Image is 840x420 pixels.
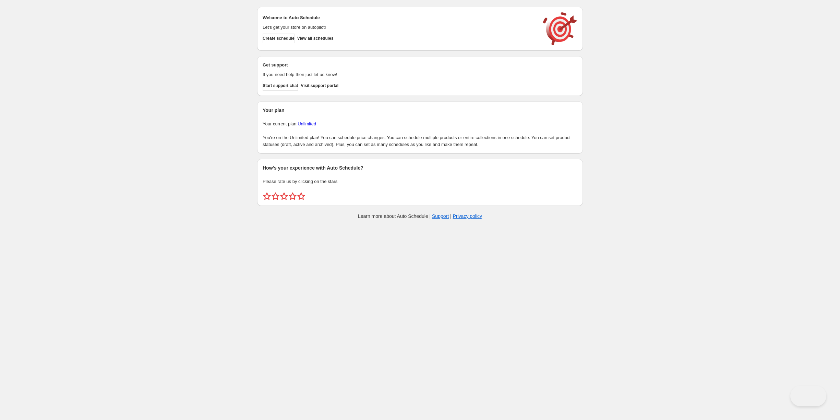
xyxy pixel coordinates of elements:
p: Let's get your store on autopilot! [263,24,536,31]
iframe: Toggle Customer Support [790,386,826,406]
p: You're on the Unlimited plan! You can schedule price changes. You can schedule multiple products ... [263,134,577,148]
p: Learn more about Auto Schedule | | [358,213,482,220]
h2: Get support [263,62,536,69]
a: Privacy policy [453,213,482,219]
span: View all schedules [297,36,334,41]
p: If you need help then just let us know! [263,71,536,78]
a: Support [432,213,449,219]
h2: Welcome to Auto Schedule [263,14,536,21]
button: View all schedules [297,34,334,43]
span: Visit support portal [301,83,338,88]
span: Create schedule [263,36,295,41]
h2: How's your experience with Auto Schedule? [263,164,577,171]
span: Start support chat [263,83,298,88]
a: Start support chat [263,81,298,90]
p: Your current plan: [263,121,577,127]
button: Create schedule [263,34,295,43]
h2: Your plan [263,107,577,114]
a: Unlimited [298,121,316,126]
p: Please rate us by clicking on the stars [263,178,577,185]
a: Visit support portal [301,81,338,90]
